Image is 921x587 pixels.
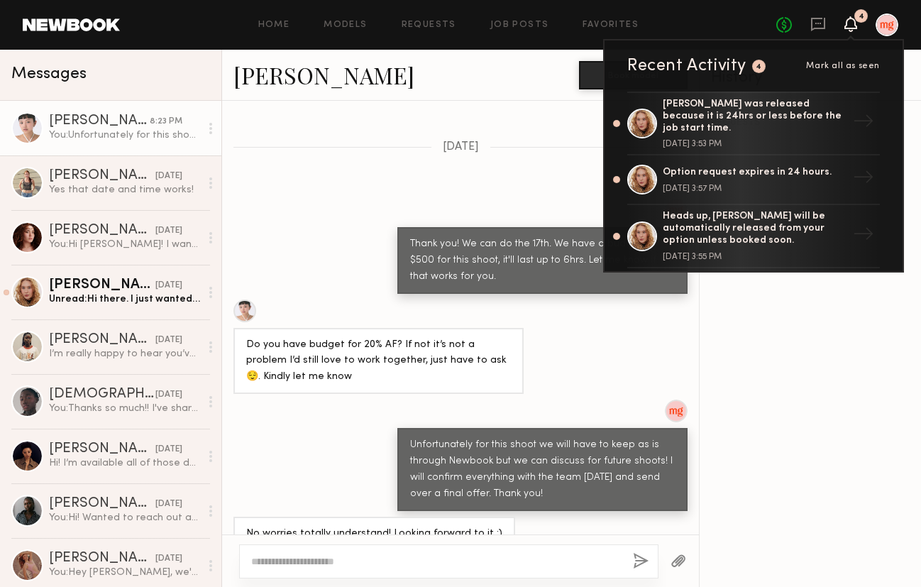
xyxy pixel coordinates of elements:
[663,211,847,246] div: Heads up, [PERSON_NAME] will be automatically released from your option unless booked soon.
[49,566,200,579] div: You: Hey [PERSON_NAME], we're good to go for [DATE]. Bring a coat! 😅
[756,63,762,71] div: 4
[49,552,155,566] div: [PERSON_NAME]
[49,169,155,183] div: [PERSON_NAME]
[579,61,688,89] button: Book model
[49,497,155,511] div: [PERSON_NAME]
[155,170,182,183] div: [DATE]
[579,68,688,80] a: Book model
[627,155,880,205] a: Option request expires in 24 hours.[DATE] 3:57 PM→
[49,442,155,456] div: [PERSON_NAME]
[663,253,847,261] div: [DATE] 3:55 PM
[233,60,414,90] a: [PERSON_NAME]
[402,21,456,30] a: Requests
[410,236,675,285] div: Thank you! We can do the 17th. We have a budget of $500 for this shoot, it'll last up to 6hrs. Le...
[49,388,155,402] div: [DEMOGRAPHIC_DATA] I.
[663,140,847,148] div: [DATE] 3:53 PM
[847,161,880,198] div: →
[49,128,200,142] div: You: Unfortunately for this shoot we will have to keep as is through Newbook but we can discuss f...
[155,224,182,238] div: [DATE]
[663,185,847,193] div: [DATE] 3:57 PM
[49,238,200,251] div: You: Hi [PERSON_NAME]! I wanted to reach out and see if you have any plans to be in the [GEOGRAPH...
[663,99,847,134] div: [PERSON_NAME] was released because it is 24hrs or less before the job start time.
[49,456,200,470] div: Hi! I’m available all of those dates <3
[49,402,200,415] div: You: Thanks so much!! I've shared with the team 🩷
[859,13,864,21] div: 4
[258,21,290,30] a: Home
[847,218,880,255] div: →
[155,334,182,347] div: [DATE]
[583,21,639,30] a: Favorites
[150,115,182,128] div: 8:23 PM
[155,279,182,292] div: [DATE]
[49,292,200,306] div: Unread: Hi there. I just wanted to follow up regarding the shoot you mentioned booking me for and...
[246,337,511,386] div: Do you have budget for 20% AF? If not it’s not a problem I’d still love to work together, just ha...
[324,21,367,30] a: Models
[490,21,549,30] a: Job Posts
[49,114,150,128] div: [PERSON_NAME]
[49,278,155,292] div: [PERSON_NAME]
[11,66,87,82] span: Messages
[627,205,880,268] a: Heads up, [PERSON_NAME] will be automatically released from your option unless booked soon.[DATE]...
[627,57,746,75] div: Recent Activity
[627,92,880,155] a: [PERSON_NAME] was released because it is 24hrs or less before the job start time.[DATE] 3:53 PM→
[155,388,182,402] div: [DATE]
[806,62,880,70] span: Mark all as seen
[443,141,479,153] span: [DATE]
[49,224,155,238] div: [PERSON_NAME]
[155,498,182,511] div: [DATE]
[155,552,182,566] div: [DATE]
[49,333,155,347] div: [PERSON_NAME]
[246,526,502,542] div: No worries totally understand! Looking forward to it :)
[847,105,880,142] div: →
[49,183,200,197] div: Yes that date and time works!
[49,347,200,361] div: I’m really happy to hear you’ve worked with Dreamland before! 😊 Thanks again for considering me f...
[155,443,182,456] div: [DATE]
[410,437,675,503] div: Unfortunately for this shoot we will have to keep as is through Newbook but we can discuss for fu...
[49,511,200,525] div: You: Hi! Wanted to reach out and see if you're available the week of [DATE] - [DATE]
[663,167,847,179] div: Option request expires in 24 hours.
